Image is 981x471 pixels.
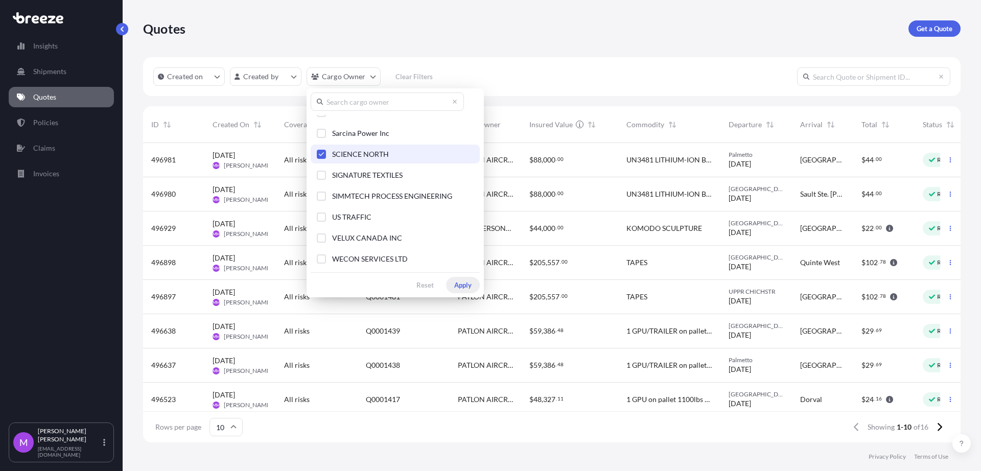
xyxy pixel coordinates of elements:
[311,92,464,111] input: Search cargo owner
[332,212,371,222] span: US TRAFFIC
[311,115,480,268] div: Select Option
[332,128,389,138] span: Sarcina Power Inc
[311,166,480,184] button: SIGNATURE TEXTILES
[332,170,403,180] span: SIGNATURE TEXTILES
[446,277,480,293] button: Apply
[311,145,480,163] button: SCIENCE NORTH
[332,254,408,264] span: WECON SERVICES LTD
[416,280,434,290] p: Reset
[311,124,480,143] button: Sarcina Power Inc
[408,277,442,293] button: Reset
[454,280,472,290] p: Apply
[311,207,480,226] button: US TRAFFIC
[311,228,480,247] button: VELUX CANADA INC
[311,249,480,268] button: WECON SERVICES LTD
[332,191,452,201] span: SIMMTECH PROCESS ENGINEERING
[332,149,389,159] span: SCIENCE NORTH
[311,186,480,205] button: SIMMTECH PROCESS ENGINEERING
[307,88,484,297] div: cargoOwner Filter options
[332,233,402,243] span: VELUX CANADA INC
